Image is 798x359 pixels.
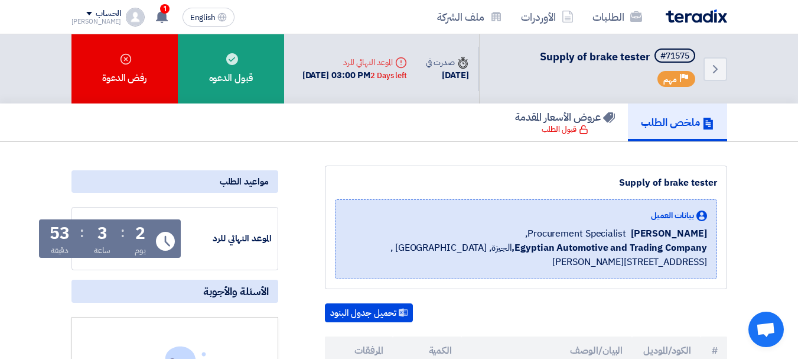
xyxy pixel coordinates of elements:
[542,124,588,135] div: قبول الطلب
[512,3,583,31] a: الأوردرات
[325,303,413,322] button: تحميل جدول البنود
[120,222,125,243] div: :
[631,227,707,241] span: [PERSON_NAME]
[426,69,468,82] div: [DATE]
[71,170,278,193] div: مواعيد الطلب
[71,34,178,104] div: رفض الدعوة
[748,312,784,347] div: Open chat
[203,284,269,298] span: الأسئلة والأجوبة
[660,52,689,60] div: #71575
[135,244,146,257] div: يوم
[160,4,170,14] span: 1
[426,56,468,69] div: صدرت في
[540,48,650,64] span: Supply of brake tester
[71,18,122,25] div: [PERSON_NAME]
[515,110,615,124] h5: عروض الأسعار المقدمة
[628,104,727,141] a: ملخص الطلب
[651,209,694,222] span: بيانات العميل
[135,225,145,242] div: 2
[51,244,69,257] div: دقيقة
[302,69,407,82] div: [DATE] 03:00 PM
[178,34,284,104] div: قبول الدعوه
[302,56,407,69] div: الموعد النهائي للرد
[583,3,652,31] a: الطلبات
[80,222,84,243] div: :
[512,241,706,255] b: Egyptian Automotive and Trading Company,
[50,225,70,242] div: 53
[370,70,407,82] div: 2 Days left
[183,232,272,245] div: الموعد النهائي للرد
[96,9,121,19] div: الحساب
[428,3,512,31] a: ملف الشركة
[97,225,108,242] div: 3
[183,8,234,27] button: English
[126,8,145,27] img: profile_test.png
[663,74,677,85] span: مهم
[345,241,707,269] span: الجيزة, [GEOGRAPHIC_DATA] ,[STREET_ADDRESS][PERSON_NAME]
[666,9,727,23] img: Teradix logo
[335,176,717,190] div: Supply of brake tester
[94,244,111,257] div: ساعة
[190,14,215,22] span: English
[641,115,714,129] h5: ملخص الطلب
[502,104,628,141] a: عروض الأسعار المقدمة قبول الطلب
[540,48,698,65] h5: Supply of brake tester
[525,227,626,241] span: Procurement Specialist,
